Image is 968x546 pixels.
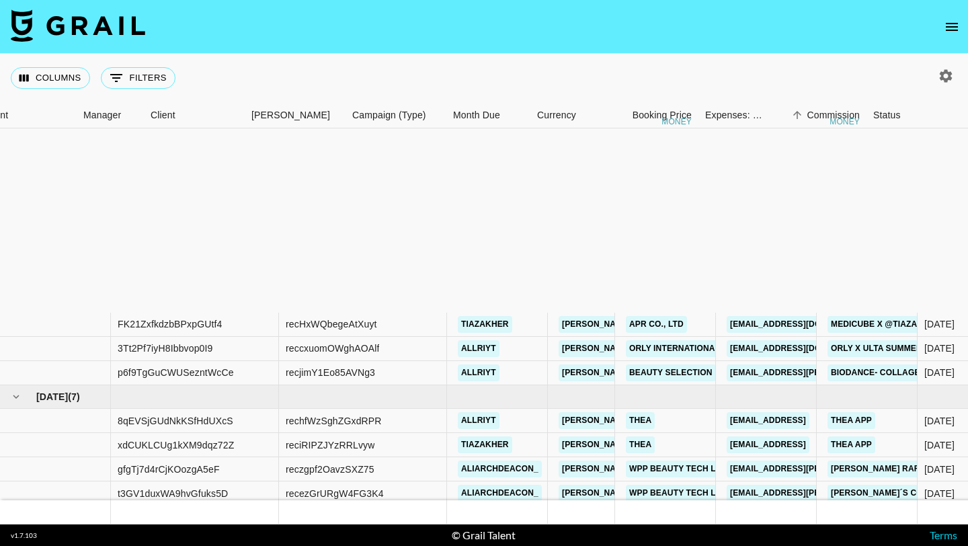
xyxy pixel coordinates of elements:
div: Manager [83,102,121,128]
div: 8qEVSjGUdNkKSfHdUXcS [118,414,233,428]
a: [EMAIL_ADDRESS][DOMAIN_NAME] [727,316,877,333]
a: [PERSON_NAME][EMAIL_ADDRESS][PERSON_NAME][DOMAIN_NAME] [559,364,847,381]
div: Client [144,102,245,128]
a: Thea [626,412,655,429]
button: Select columns [11,67,90,89]
a: ORLY International [626,340,723,357]
a: Thea App [828,412,875,429]
div: Month Due [453,102,500,128]
a: [EMAIL_ADDRESS][PERSON_NAME][DOMAIN_NAME] [727,461,946,477]
div: money [661,118,692,126]
a: Medicube x @tiazakher [828,316,944,333]
div: v 1.7.103 [11,531,37,540]
a: [EMAIL_ADDRESS] [727,412,809,429]
a: [EMAIL_ADDRESS][PERSON_NAME][DOMAIN_NAME] [727,485,946,502]
div: money [830,118,860,126]
span: [DATE] [36,390,68,403]
div: gfgTj7d4rCjKOozgA5eF [118,463,220,476]
a: WPP Beauty Tech Labs [626,485,737,502]
div: Month Due [446,102,530,128]
div: Status [873,102,901,128]
button: hide children [7,387,26,406]
a: Thea App [828,436,875,453]
a: tiazakher [458,436,512,453]
a: [EMAIL_ADDRESS][PERSON_NAME][DOMAIN_NAME] [727,364,946,381]
a: ORLY X ULTA Summer Reset [828,340,955,357]
a: APR Co., Ltd [626,316,687,333]
a: [PERSON_NAME][EMAIL_ADDRESS][PERSON_NAME][DOMAIN_NAME] [559,340,847,357]
div: Aug '25 [924,414,955,428]
a: Terms [930,529,957,541]
button: Show filters [101,67,175,89]
div: Booker [245,102,346,128]
a: tiazakher [458,316,512,333]
a: [PERSON_NAME][EMAIL_ADDRESS][PERSON_NAME][DOMAIN_NAME] [559,412,847,429]
a: [PERSON_NAME][EMAIL_ADDRESS][PERSON_NAME][DOMAIN_NAME] [559,316,847,333]
div: Status [866,102,967,128]
a: Thea [626,436,655,453]
a: [PERSON_NAME][EMAIL_ADDRESS][PERSON_NAME][DOMAIN_NAME] [559,485,847,502]
div: recezGrURgW4FG3K4 [286,487,384,500]
div: Campaign (Type) [346,102,446,128]
a: aliarchdeacon_ [458,485,542,502]
a: WPP Beauty Tech Labs [626,461,737,477]
a: aliarchdeacon_ [458,461,542,477]
span: ( 7 ) [68,390,80,403]
a: [EMAIL_ADDRESS][DOMAIN_NAME] [727,340,877,357]
div: Client [151,102,175,128]
div: Expenses: Remove Commission? [705,102,763,128]
div: xdCUKLCUg1kXM9dqz72Z [118,438,234,452]
div: t3GV1duxWA9hvGfuks5D [118,487,228,500]
div: Jul '25 [924,317,955,331]
a: Beauty Selection [626,364,716,381]
div: Currency [537,102,576,128]
div: Aug '25 [924,463,955,476]
div: reczgpf2OavzSXZ75 [286,463,374,476]
a: [EMAIL_ADDRESS] [727,436,809,453]
div: Commission [807,102,860,128]
a: allriyt [458,340,499,357]
div: rechfWzSghZGxdRPR [286,414,382,428]
button: open drawer [938,13,965,40]
img: Grail Talent [11,9,145,42]
div: Booking Price [633,102,692,128]
div: Aug '25 [924,438,955,452]
div: Jul '25 [924,342,955,355]
a: [PERSON_NAME][EMAIL_ADDRESS][PERSON_NAME][DOMAIN_NAME] [559,461,847,477]
div: Campaign (Type) [352,102,426,128]
div: [PERSON_NAME] [251,102,330,128]
button: Sort [788,106,807,124]
div: reccxuomOWghAOAlf [286,342,379,355]
div: recjimY1Eo85AVNg3 [286,366,375,379]
div: 3Tt2Pf7iyH8Ibbvop0I9 [118,342,213,355]
div: p6f9TgGuCWUSezntWcCe [118,366,234,379]
a: [PERSON_NAME][EMAIL_ADDRESS][PERSON_NAME][DOMAIN_NAME] [559,436,847,453]
div: Currency [530,102,598,128]
a: allriyt [458,364,499,381]
div: FK21ZxfkdzbBPxpGUtf4 [118,317,223,331]
a: allriyt [458,412,499,429]
div: recHxWQbegeAtXuyt [286,317,377,331]
div: reciRIPZJYzRRLvyw [286,438,374,452]
div: © Grail Talent [452,529,516,542]
div: Expenses: Remove Commission? [698,102,766,128]
div: Manager [77,102,144,128]
div: Jul '25 [924,366,955,379]
div: Aug '25 [924,487,955,500]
